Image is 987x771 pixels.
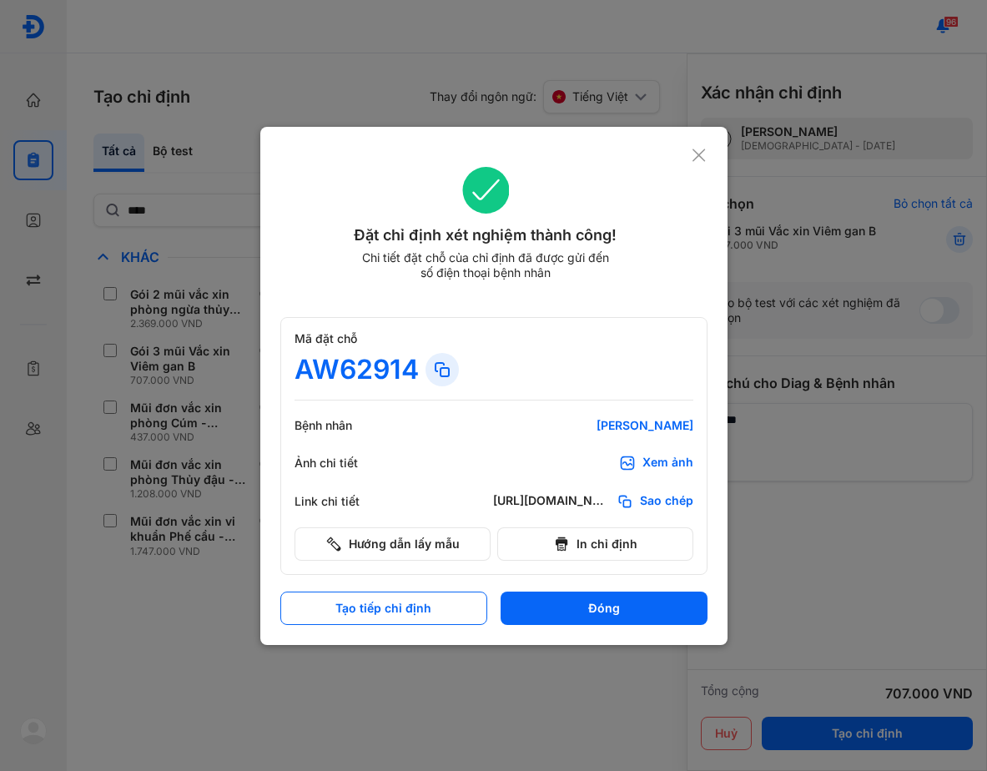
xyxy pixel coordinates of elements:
[493,418,693,433] div: [PERSON_NAME]
[640,493,693,510] span: Sao chép
[280,224,692,247] div: Đặt chỉ định xét nghiệm thành công!
[501,592,708,625] button: Đóng
[497,527,693,561] button: In chỉ định
[355,250,617,280] div: Chi tiết đặt chỗ của chỉ định đã được gửi đến số điện thoại bệnh nhân
[295,494,395,509] div: Link chi tiết
[493,493,610,510] div: [URL][DOMAIN_NAME]
[642,455,693,471] div: Xem ảnh
[295,331,693,346] div: Mã đặt chỗ
[295,353,419,386] div: AW62914
[295,456,395,471] div: Ảnh chi tiết
[295,527,491,561] button: Hướng dẫn lấy mẫu
[295,418,395,433] div: Bệnh nhân
[280,592,487,625] button: Tạo tiếp chỉ định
